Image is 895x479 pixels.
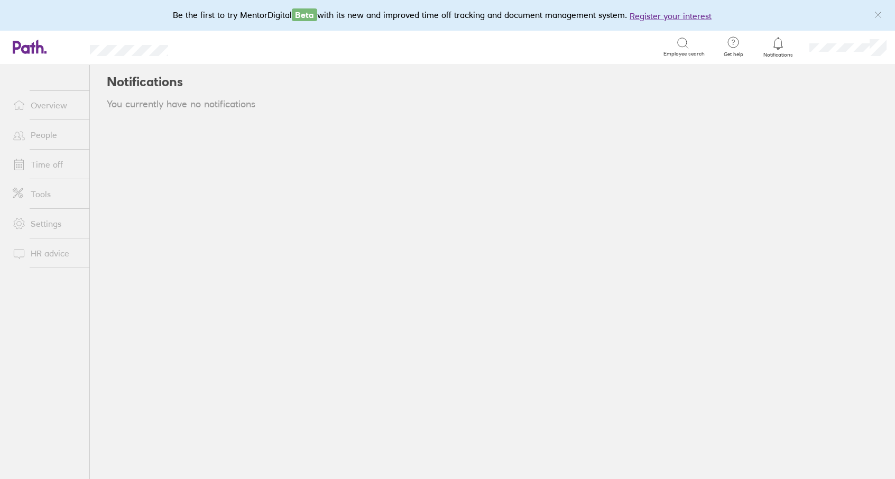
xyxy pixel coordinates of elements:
span: Beta [292,8,317,21]
a: Settings [4,213,89,234]
a: Tools [4,183,89,205]
div: You currently have no notifications [107,99,878,110]
a: Overview [4,95,89,116]
a: HR advice [4,243,89,264]
span: Get help [716,51,751,58]
button: Register your interest [630,10,712,22]
div: Search [197,42,224,51]
a: Notifications [761,36,796,58]
h2: Notifications [107,65,183,99]
span: Notifications [761,52,796,58]
div: Be the first to try MentorDigital with its new and improved time off tracking and document manage... [173,8,722,22]
span: Employee search [663,51,705,57]
a: People [4,124,89,145]
a: Time off [4,154,89,175]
